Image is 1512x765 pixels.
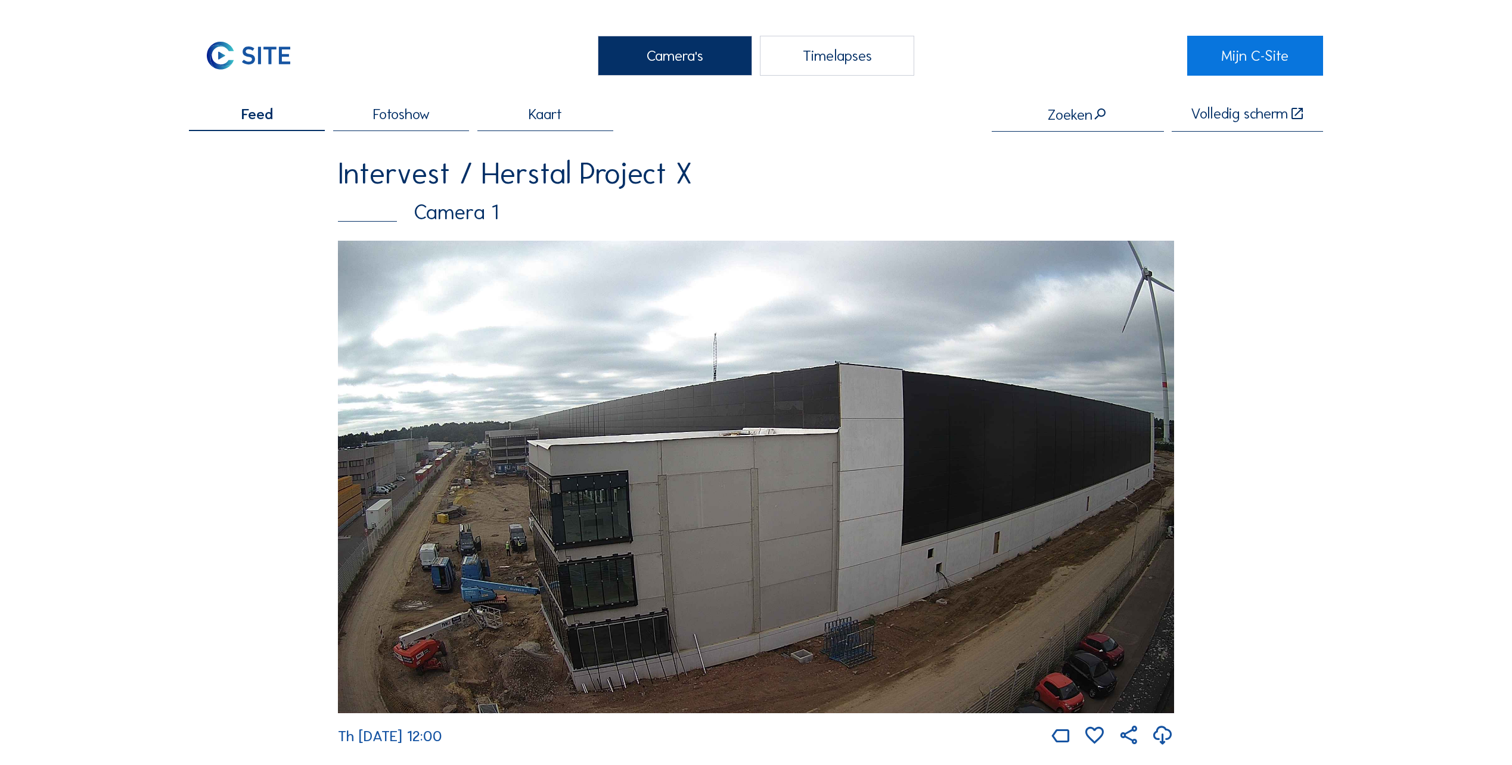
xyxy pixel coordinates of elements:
[529,107,562,122] span: Kaart
[338,241,1174,713] img: Image
[1187,36,1323,76] a: Mijn C-Site
[338,202,1174,223] div: Camera 1
[189,36,325,76] a: C-SITE Logo
[1191,106,1288,122] div: Volledig scherm
[373,107,430,122] span: Fotoshow
[241,107,273,122] span: Feed
[760,36,914,76] div: Timelapses
[338,727,442,745] span: Th [DATE] 12:00
[338,158,1174,188] div: Intervest / Herstal Project X
[598,36,752,76] div: Camera's
[189,36,308,76] img: C-SITE Logo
